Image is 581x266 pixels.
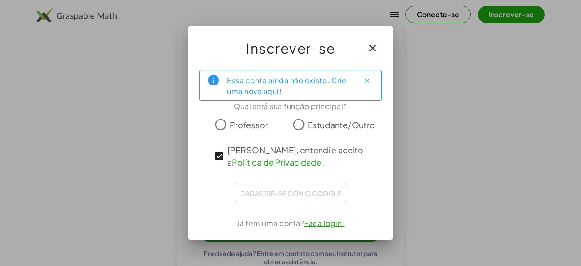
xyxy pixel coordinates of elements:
font: Essa conta ainda não existe. Crie uma nova aqui! [227,75,347,96]
font: [PERSON_NAME], entendi e aceito a [227,145,364,167]
font: . [322,157,324,167]
font: Estudante/Outro [308,120,375,130]
button: Fechar [359,73,374,88]
font: Inscrever-se [246,40,335,57]
a: Faça login. [304,218,345,228]
font: Qual será sua função principal? [234,101,347,111]
font: Já tem uma conta? [237,218,305,228]
font: Professor [230,120,268,130]
a: Política de Privacidade [232,157,321,167]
